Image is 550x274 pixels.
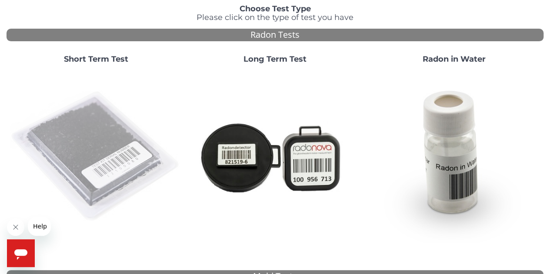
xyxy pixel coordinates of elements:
img: ShortTerm.jpg [10,71,182,243]
strong: Short Term Test [64,54,128,64]
iframe: Close message [7,218,24,236]
div: Radon Tests [7,29,543,41]
strong: Radon in Water [423,54,486,64]
img: RadoninWater.jpg [368,71,540,243]
span: Please click on the type of test you have [197,13,353,22]
strong: Choose Test Type [240,4,311,13]
iframe: Message from company [28,217,51,236]
img: Radtrak2vsRadtrak3.jpg [189,71,361,243]
strong: Long Term Test [243,54,307,64]
iframe: Button to launch messaging window [7,239,35,267]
